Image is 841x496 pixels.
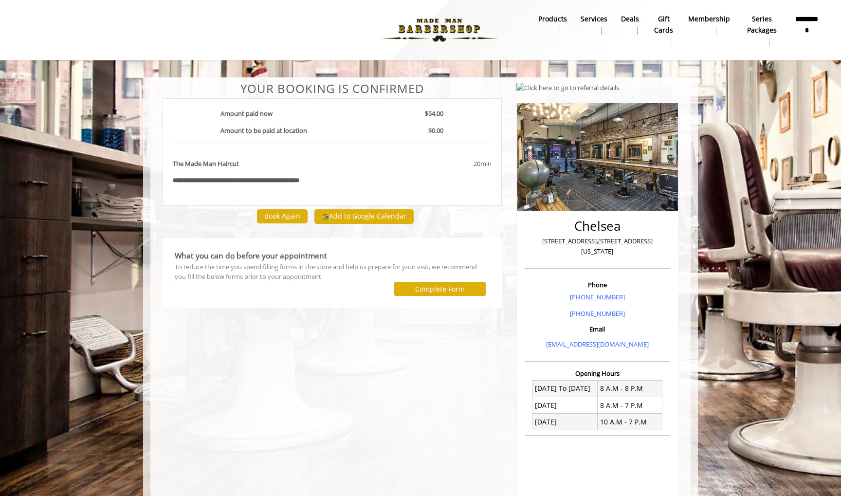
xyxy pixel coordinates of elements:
b: $54.00 [425,109,443,118]
h3: Email [527,326,667,332]
b: Services [581,14,607,24]
a: [EMAIL_ADDRESS][DOMAIN_NAME] [546,340,649,349]
button: Book Again [257,209,308,223]
div: To reduce the time you spend filling forms in the store and help us prepare for your visit, we re... [175,262,490,282]
b: Deals [621,14,639,24]
a: ServicesServices [574,12,614,37]
h2: Chelsea [527,219,667,233]
a: DealsDeals [614,12,646,37]
b: The Made Man Haircut [173,159,239,169]
a: Productsproducts [531,12,574,37]
img: Click here to go to referral details [516,83,619,93]
b: gift cards [653,14,675,36]
h3: Phone [527,281,667,288]
td: 10 A.M - 7 P.M [597,414,662,430]
a: [PHONE_NUMBER] [570,309,625,318]
a: MembershipMembership [681,12,737,37]
b: Amount to be paid at location [220,126,307,135]
td: 8 A.M - 7 P.M [597,397,662,414]
img: Made Man Barbershop logo [372,3,506,57]
a: Gift cardsgift cards [646,12,681,48]
a: Series packagesSeries packages [737,12,786,48]
b: Membership [688,14,730,24]
b: Amount paid now [220,109,273,118]
label: Complete Form [415,285,465,293]
td: [DATE] To [DATE] [532,381,598,397]
b: Series packages [744,14,780,36]
a: [PHONE_NUMBER] [570,293,625,301]
td: [DATE] [532,414,598,430]
center: Your Booking is confirmed [163,82,502,95]
b: What you can do before your appointment [175,250,327,261]
b: $0.00 [428,126,443,135]
div: 20min [395,159,491,169]
button: Add to Google Calendar [314,209,414,224]
h3: Opening Hours [525,370,670,377]
b: products [538,14,567,24]
button: Complete Form [394,282,486,296]
td: 8 A.M - 8 P.M [597,381,662,397]
p: [STREET_ADDRESS],[STREET_ADDRESS][US_STATE] [527,236,667,257]
td: [DATE] [532,397,598,414]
